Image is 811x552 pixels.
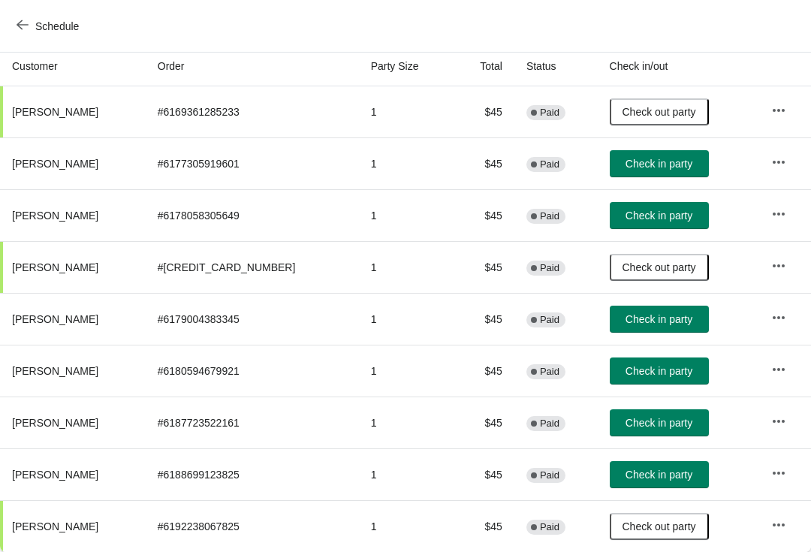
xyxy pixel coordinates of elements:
[598,47,760,86] th: Check in/out
[610,150,709,177] button: Check in party
[359,293,454,345] td: 1
[540,210,559,222] span: Paid
[12,365,98,377] span: [PERSON_NAME]
[623,106,696,118] span: Check out party
[610,461,709,488] button: Check in party
[540,521,559,533] span: Paid
[540,107,559,119] span: Paid
[35,20,79,32] span: Schedule
[454,47,514,86] th: Total
[12,469,98,481] span: [PERSON_NAME]
[623,261,696,273] span: Check out party
[146,241,359,293] td: # [CREDIT_CARD_NUMBER]
[540,366,559,378] span: Paid
[626,365,692,377] span: Check in party
[454,189,514,241] td: $45
[626,210,692,222] span: Check in party
[540,469,559,481] span: Paid
[454,293,514,345] td: $45
[359,86,454,137] td: 1
[454,137,514,189] td: $45
[146,448,359,500] td: # 6188699123825
[610,98,709,125] button: Check out party
[540,418,559,430] span: Paid
[8,13,91,40] button: Schedule
[626,417,692,429] span: Check in party
[610,254,709,281] button: Check out party
[540,262,559,274] span: Paid
[12,417,98,429] span: [PERSON_NAME]
[454,241,514,293] td: $45
[359,345,454,397] td: 1
[359,47,454,86] th: Party Size
[146,500,359,552] td: # 6192238067825
[610,513,709,540] button: Check out party
[610,202,709,229] button: Check in party
[12,210,98,222] span: [PERSON_NAME]
[610,306,709,333] button: Check in party
[626,158,692,170] span: Check in party
[540,314,559,326] span: Paid
[454,345,514,397] td: $45
[12,313,98,325] span: [PERSON_NAME]
[359,500,454,552] td: 1
[12,158,98,170] span: [PERSON_NAME]
[146,189,359,241] td: # 6178058305649
[146,293,359,345] td: # 6179004383345
[514,47,598,86] th: Status
[359,241,454,293] td: 1
[359,189,454,241] td: 1
[359,397,454,448] td: 1
[626,313,692,325] span: Check in party
[146,86,359,137] td: # 6169361285233
[610,357,709,385] button: Check in party
[454,448,514,500] td: $45
[454,397,514,448] td: $45
[359,137,454,189] td: 1
[146,47,359,86] th: Order
[146,397,359,448] td: # 6187723522161
[12,106,98,118] span: [PERSON_NAME]
[610,409,709,436] button: Check in party
[626,469,692,481] span: Check in party
[12,520,98,532] span: [PERSON_NAME]
[146,345,359,397] td: # 6180594679921
[359,448,454,500] td: 1
[454,86,514,137] td: $45
[146,137,359,189] td: # 6177305919601
[12,261,98,273] span: [PERSON_NAME]
[454,500,514,552] td: $45
[623,520,696,532] span: Check out party
[540,158,559,170] span: Paid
